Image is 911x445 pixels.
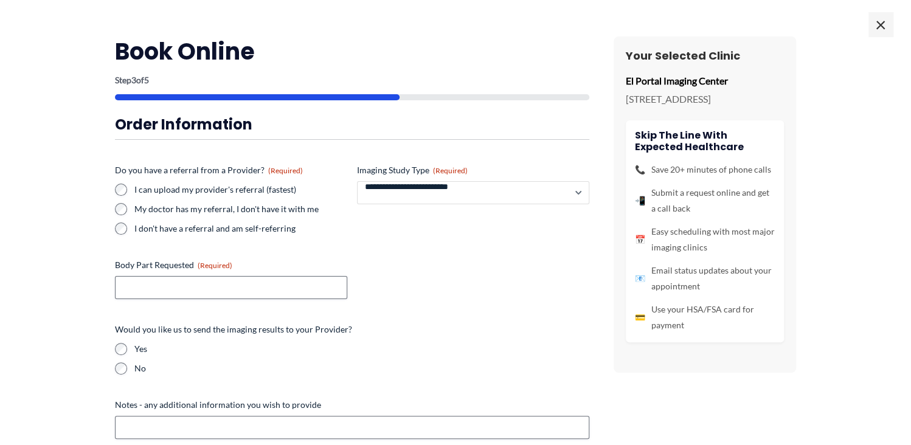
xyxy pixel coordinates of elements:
[144,75,149,85] span: 5
[626,49,784,63] h3: Your Selected Clinic
[635,129,775,153] h4: Skip the line with Expected Healthcare
[357,164,589,176] label: Imaging Study Type
[635,162,645,178] span: 📞
[433,166,468,175] span: (Required)
[131,75,136,85] span: 3
[134,343,589,355] label: Yes
[134,203,347,215] label: My doctor has my referral, I don't have it with me
[635,263,775,294] li: Email status updates about your appointment
[868,12,893,36] span: ×
[134,362,589,374] label: No
[635,162,775,178] li: Save 20+ minutes of phone calls
[635,185,775,216] li: Submit a request online and get a call back
[635,271,645,286] span: 📧
[115,399,589,411] label: Notes - any additional information you wish to provide
[115,164,303,176] legend: Do you have a referral from a Provider?
[626,90,784,108] p: [STREET_ADDRESS]
[115,76,589,85] p: Step of
[635,224,775,255] li: Easy scheduling with most major imaging clinics
[134,184,347,196] label: I can upload my provider's referral (fastest)
[115,115,589,134] h3: Order Information
[115,259,347,271] label: Body Part Requested
[635,193,645,209] span: 📲
[268,166,303,175] span: (Required)
[626,72,784,90] p: El Portal Imaging Center
[635,302,775,333] li: Use your HSA/FSA card for payment
[198,261,232,270] span: (Required)
[134,222,347,235] label: I don't have a referral and am self-referring
[635,309,645,325] span: 💳
[115,323,352,336] legend: Would you like us to send the imaging results to your Provider?
[635,232,645,247] span: 📅
[115,36,589,66] h2: Book Online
